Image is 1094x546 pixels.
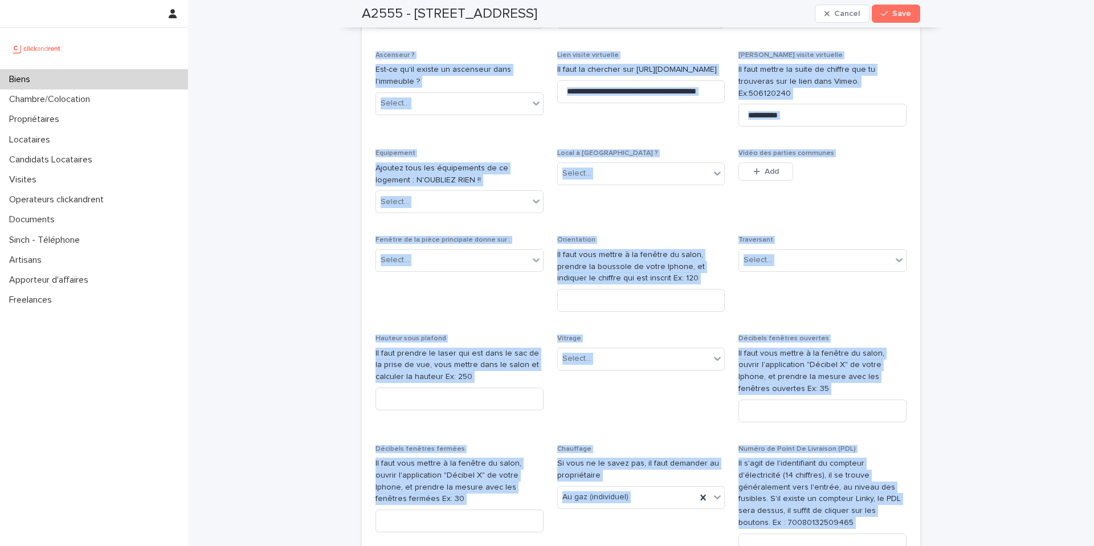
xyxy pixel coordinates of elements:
[9,37,64,60] img: UCB0brd3T0yccxBKYDjQ
[362,6,537,22] h2: A2555 - [STREET_ADDRESS]
[5,114,68,125] p: Propriétaires
[738,64,907,99] p: Il faut mettre la suite de chiffre que tu trouveras sur le lien dans Vimeo. Ex:
[375,64,544,88] p: Est-ce qu'il existe un ascenseur dans l'immeuble ?
[738,348,907,395] p: Il faut vous mettre à la fenêtre du salon, ouvrir l'application "Décibel X" de votre Iphone, et p...
[738,237,773,243] span: Traversant
[744,254,772,266] div: Select...
[5,214,64,225] p: Documents
[562,353,591,365] div: Select...
[892,10,911,18] span: Save
[5,275,97,286] p: Apporteur d'affaires
[738,150,834,157] span: Vidéo des parties communes
[557,335,581,342] span: Vitrage
[381,97,409,109] div: Select...
[5,135,59,145] p: Locataires
[872,5,920,23] button: Save
[375,162,544,186] p: Ajoutez tous les équipements de ce logement : N'OUBLIEZ RIEN !!
[557,237,595,243] span: Orientation
[5,174,46,185] p: Visites
[738,446,856,453] span: Numéro de Point De Livraison (PDL)
[375,458,544,505] p: Il faut vous mettre à la fenêtre du salon, ouvrir l'application "Décibel X" de votre Iphone, et p...
[381,196,409,208] div: Select...
[375,52,415,59] span: Ascenseur ?
[5,74,39,85] p: Biens
[557,64,725,76] p: Il faut la chercher sur [URL][DOMAIN_NAME]
[557,150,658,157] span: Local à [GEOGRAPHIC_DATA] ?
[5,94,99,105] p: Chambre/Colocation
[738,458,907,529] p: Il s'agit de l'identifiant du compteur d'électricité (14 chiffres), il se trouve généralement ver...
[749,89,791,97] span: 506120240
[557,446,591,453] span: Chauffage
[738,335,829,342] span: Décibels fenêtres ouvertes
[381,254,409,266] div: Select...
[557,458,725,482] p: Si vous ne le savez pas, il faut demander au propriétaire
[375,150,415,157] span: Equipement
[834,10,860,18] span: Cancel
[5,235,89,246] p: Sinch - Téléphone
[5,194,113,205] p: Operateurs clickandrent
[375,237,511,243] span: Fenêtre de la pièce principale donne sur :
[815,5,870,23] button: Cancel
[738,52,843,59] span: [PERSON_NAME] visite virtuelle
[5,255,51,266] p: Artisans
[375,335,446,342] span: Hauteur sous plafond
[557,249,725,284] p: Il faut vous mettre à la fenêtre du salon, prendre la boussole de votre Iphone, et indiquer le ch...
[5,295,61,305] p: Freelances
[562,491,628,503] span: Au gaz (individuel)
[375,348,544,383] p: Il faut prendre le laser qui est dans le sac de la prise de vue, vous mettre dans le salon et cal...
[562,168,591,180] div: Select...
[375,446,465,453] span: Décibels fenêtres fermées
[557,52,619,59] span: Lien visite virtuelle
[5,154,101,165] p: Candidats Locataires
[765,168,779,176] span: Add
[738,162,793,181] button: Add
